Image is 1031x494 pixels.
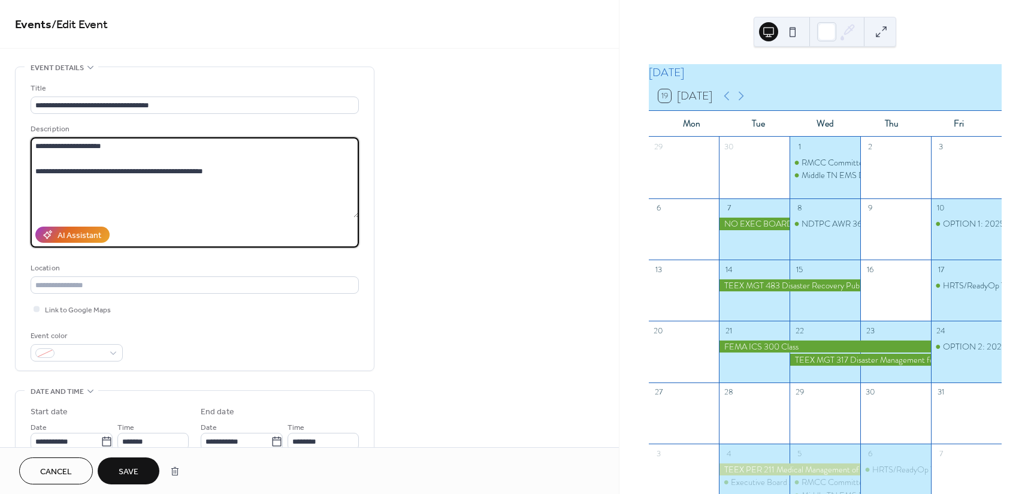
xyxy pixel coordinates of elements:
a: Events [15,13,52,37]
div: Title [31,82,356,95]
div: Wed [792,111,858,137]
div: 6 [653,203,664,213]
div: RMCC Committee Meeting [790,156,860,168]
span: Event details [31,62,84,74]
div: 24 [935,326,946,336]
div: Middle TN EMS Directors meeting [802,169,921,181]
div: Executive Board Meeting [719,476,790,488]
span: Date [31,421,47,434]
div: Fri [926,111,992,137]
div: Tue [725,111,791,137]
button: Cancel [19,457,93,484]
div: 16 [864,264,875,275]
div: 10 [935,203,946,213]
button: Save [98,457,159,484]
div: 1 [794,141,805,152]
div: Start date [31,406,68,418]
div: RMCC Committee Meeting [802,476,898,488]
div: Description [31,123,356,135]
div: 7 [724,203,734,213]
div: [DATE] [649,64,1002,82]
div: 21 [724,326,734,336]
span: Link to Google Maps [45,304,111,317]
div: NDTPC AWR 362 Flooding Hazards [790,218,860,230]
div: NDTPC AWR 362 Flooding Hazards [802,218,927,230]
div: 2 [864,141,875,152]
div: 29 [794,387,805,397]
div: 20 [653,326,664,336]
div: 23 [864,326,875,336]
div: Executive Board Meeting [731,476,818,488]
div: RMCC Committee Meeting [802,156,898,168]
div: RMCC Committee Meeting [790,476,860,488]
div: Thu [858,111,925,137]
div: 9 [864,203,875,213]
div: 13 [653,264,664,275]
div: TEEX MGT 317 Disaster Management for Public Services and Public Works [790,354,931,366]
div: Location [31,262,356,275]
div: HRTS/ReadyOp Training [931,279,1002,291]
div: OPTION 1: 2025 Community-Wide Exercise [931,218,1002,230]
div: Mon [658,111,725,137]
div: 27 [653,387,664,397]
div: End date [201,406,234,418]
div: NO EXEC BOARD MEETING [719,218,790,230]
span: Date [201,421,217,434]
div: 30 [864,387,875,397]
div: OPTION 2: 2025 Community-Wide Exercise [931,341,1002,353]
div: 8 [794,203,805,213]
div: TEEX PER 211 Medical Management of CBRNE Events [719,463,860,475]
div: 5 [794,448,805,459]
div: 30 [724,141,734,152]
div: HRTS/ReadyOp Training [872,463,957,475]
div: 15 [794,264,805,275]
span: Date and time [31,385,84,398]
div: 29 [653,141,664,152]
div: 4 [724,448,734,459]
div: 22 [794,326,805,336]
div: 17 [935,264,946,275]
div: 6 [864,448,875,459]
div: TEEX MGT 483 Disaster Recovery Public Assistance Programs, An Introduction [719,279,860,291]
div: 3 [653,448,664,459]
div: 7 [935,448,946,459]
div: AI Assistant [58,230,101,242]
span: Save [119,466,138,478]
div: Middle TN EMS Directors meeting [790,169,860,181]
button: AI Assistant [35,227,110,243]
span: Time [117,421,134,434]
div: 3 [935,141,946,152]
span: Time [288,421,304,434]
span: Cancel [40,466,72,478]
div: FEMA ICS 300 Class [719,341,931,353]
div: 28 [724,387,734,397]
div: HRTS/ReadyOp Training [860,463,931,475]
button: 19[DATE] [654,86,717,106]
span: / Edit Event [52,13,108,37]
div: 14 [724,264,734,275]
div: Event color [31,330,120,342]
div: HRTS/ReadyOp Training [943,279,1028,291]
div: 31 [935,387,946,397]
